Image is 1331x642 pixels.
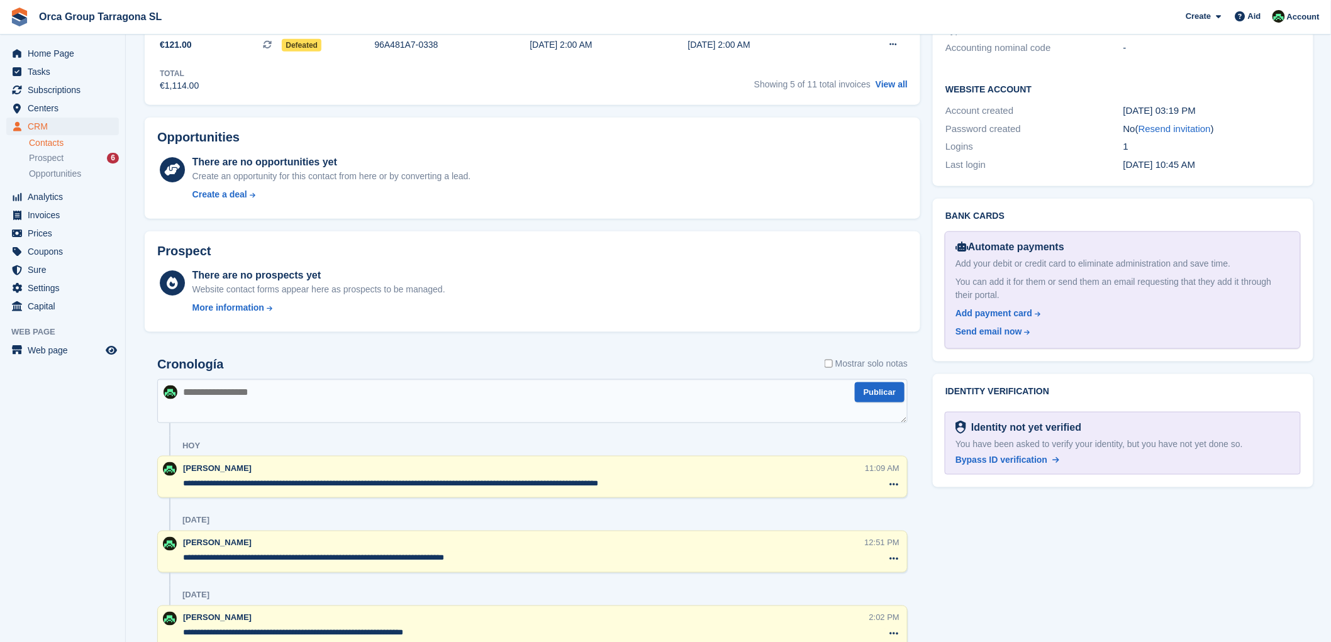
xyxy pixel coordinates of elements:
font: - [1123,42,1127,53]
font: Logins [945,141,973,152]
font: 6 [111,153,115,162]
div: Hoy [182,441,200,451]
font: Prospect [157,244,211,258]
font: Tasks [28,67,50,77]
font: Create [1186,11,1211,21]
font: Invoices [28,210,60,220]
font: Capital [28,301,55,311]
font: Aid [1248,11,1261,21]
font: There are no opportunities yet [192,157,337,167]
a: Orca Group Tarragona SL [34,6,167,27]
font: Accounting nominal code [945,42,1051,53]
font: Automate payments [968,241,1064,252]
font: [DATE] 2:00 AM [688,40,750,50]
a: Add payment card [955,307,1285,320]
font: Password created [945,123,1021,134]
font: 1 [1123,141,1128,152]
font: Identity not yet verified [971,422,1081,433]
span: [PERSON_NAME] [183,463,252,473]
font: 96A481A7-0338 [374,40,438,50]
font: Defeated [286,41,318,50]
font: Total [160,69,184,78]
font: Prices [28,228,52,238]
a: More information [192,301,445,314]
font: Sure [28,265,47,275]
font: Create a deal [192,189,247,199]
span: [PERSON_NAME] [183,613,252,623]
font: Home Page [28,48,74,58]
a: Create a deal [192,188,471,201]
font: Centers [28,103,58,113]
a: menu [6,297,119,315]
font: No [1123,123,1135,134]
font: Bank cards [945,211,1005,221]
button: Publicar [855,382,905,403]
a: menu [6,81,119,99]
font: Web page [28,345,68,355]
font: Opportunities [157,130,240,144]
font: Create an opportunity for this contact from here or by converting a lead. [192,171,471,181]
font: Settings [28,283,60,293]
div: 2:02 PM [869,612,899,624]
font: Web page [11,327,55,336]
a: View all [876,79,908,89]
a: menu [6,243,119,260]
a: menu [6,279,119,297]
a: Resend invitation [1139,123,1211,134]
font: CRM [28,121,48,131]
font: Coupons [28,246,63,257]
font: There are no prospects yet [192,270,321,280]
font: Opportunities [29,169,81,179]
a: menu [6,206,119,224]
font: Showing 5 of 11 total invoices [754,79,871,89]
div: 12:51 PM [865,537,900,549]
img: Ready for identity verification [955,421,966,434]
font: You can add it for them or send them an email requesting that they add it through their portal. [955,277,1271,300]
a: Prospect 6 [29,152,119,165]
a: menu [6,45,119,62]
img: Tania [163,462,177,476]
a: menu [6,341,119,359]
font: Subscriptions [28,85,81,95]
img: Tania [163,537,177,551]
span: [PERSON_NAME] [183,538,252,548]
img: Tania [1273,10,1285,23]
font: Account created [945,105,1013,116]
a: menu [6,188,119,206]
a: menu [6,63,119,80]
font: €1,114.00 [160,80,199,91]
a: menu [6,118,119,135]
font: Website account [945,84,1032,94]
font: Prospect [29,153,64,163]
div: 11:09 AM [865,462,899,474]
a: Bypass ID verification [955,453,1059,467]
font: €121.00 [160,40,192,50]
h2: Cronología [157,357,224,372]
input: Mostrar solo notas [825,357,833,370]
font: Last login [945,159,986,170]
font: Contacts [29,138,64,148]
font: Add payment card [955,308,1032,318]
font: Identity verification [945,386,1049,396]
div: [DATE] [182,516,209,526]
font: Orca Group Tarragona SL [39,11,162,22]
a: menu [6,224,119,242]
time: 2025-07-22 08:45:12 UTC [1123,159,1196,170]
div: [DATE] [182,590,209,600]
a: Contacts [29,137,119,149]
font: [DATE] 2:00 AM [530,40,592,50]
a: Opportunities [29,167,119,180]
font: Type of client [945,25,1001,35]
img: Tania [163,612,177,626]
font: [DATE] 10:45 AM [1123,159,1196,170]
font: Website contact forms appear here as prospects to be managed. [192,284,445,294]
a: menu [6,261,119,279]
font: Analytics [28,192,63,202]
font: - [1123,25,1127,35]
font: Account [1287,12,1320,21]
font: Send email now [955,326,1022,336]
font: More information [192,302,264,313]
img: Tania [164,385,177,399]
font: Bypass ID verification [955,455,1047,465]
